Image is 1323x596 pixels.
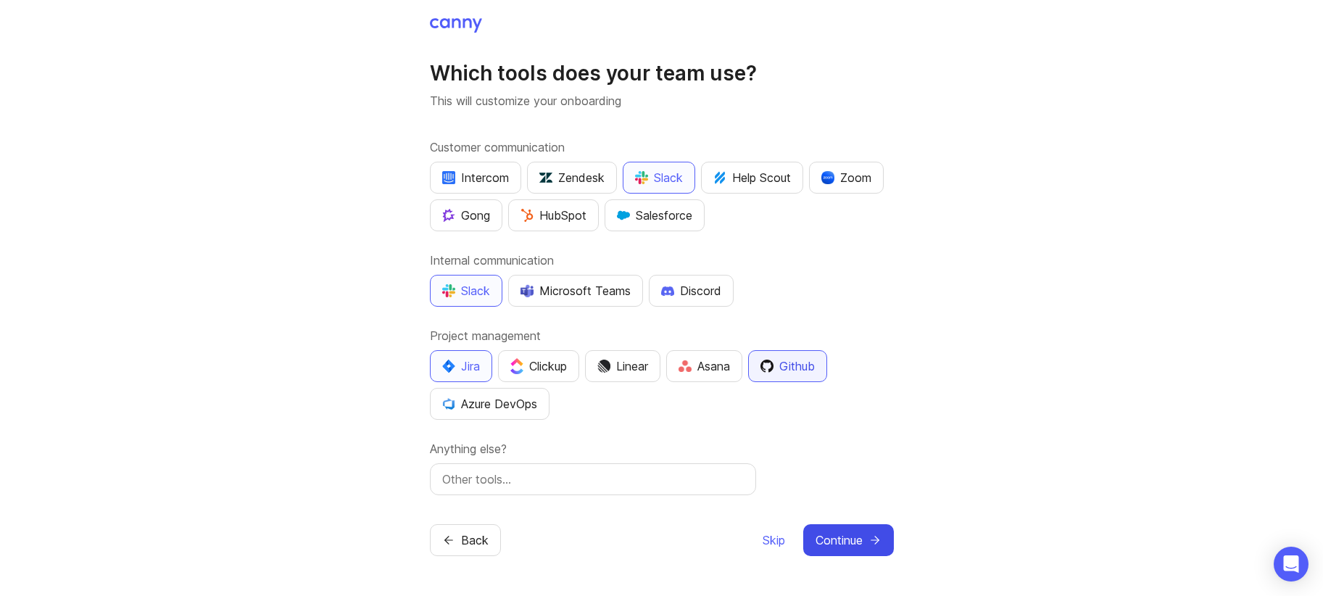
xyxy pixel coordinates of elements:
button: Jira [430,350,492,382]
img: WIAAAAASUVORK5CYII= [442,284,455,297]
div: Zendesk [539,169,605,186]
button: Back [430,524,501,556]
button: Microsoft Teams [508,275,643,307]
div: Intercom [442,169,509,186]
div: Slack [635,169,683,186]
div: Zoom [821,169,871,186]
button: Asana [666,350,742,382]
div: Open Intercom Messenger [1274,547,1309,581]
h1: Which tools does your team use? [430,60,894,86]
img: qKnp5cUisfhcFQGr1t296B61Fm0WkUVwBZaiVE4uNRmEGBFetJMz8xGrgPHqF1mLDIG816Xx6Jz26AFmkmT0yuOpRCAR7zRpG... [442,209,455,222]
button: Github [748,350,827,382]
button: Intercom [430,162,521,194]
img: +iLplPsjzba05dttzK064pds+5E5wZnCVbuGoLvBrYdmEPrXTzGo7zG60bLEREEjvOjaG9Saez5xsOEAbxBwOP6dkea84XY9O... [661,286,674,296]
span: Continue [816,531,863,549]
label: Anything else? [430,440,894,458]
img: D0GypeOpROL5AAAAAElFTkSuQmCC [521,284,534,297]
button: Azure DevOps [430,388,549,420]
div: Asana [679,357,730,375]
input: Other tools… [442,471,744,488]
div: Gong [442,207,490,224]
button: Zendesk [527,162,617,194]
button: Skip [762,524,786,556]
button: Clickup [498,350,579,382]
div: Microsoft Teams [521,282,631,299]
button: Help Scout [701,162,803,194]
div: Slack [442,282,490,299]
button: HubSpot [508,199,599,231]
img: kV1LT1TqjqNHPtRK7+FoaplE1qRq1yqhg056Z8K5Oc6xxgIuf0oNQ9LelJqbcyPisAf0C9LDpX5UIuAAAAAElFTkSuQmCC [713,171,726,184]
button: Continue [803,524,894,556]
button: Linear [585,350,660,382]
img: Rf5nOJ4Qh9Y9HAAAAAElFTkSuQmCC [679,360,692,373]
div: Discord [661,282,721,299]
img: Canny Home [430,18,482,33]
div: Jira [442,357,480,375]
img: YKcwp4sHBXAAAAAElFTkSuQmCC [442,397,455,410]
span: Back [461,531,489,549]
img: WIAAAAASUVORK5CYII= [635,171,648,184]
span: Skip [763,531,785,549]
img: xLHbn3khTPgAAAABJRU5ErkJggg== [821,171,834,184]
button: Zoom [809,162,884,194]
p: This will customize your onboarding [430,92,894,109]
div: Azure DevOps [442,395,537,413]
button: Discord [649,275,734,307]
div: Help Scout [713,169,791,186]
img: svg+xml;base64,PHN2ZyB4bWxucz0iaHR0cDovL3d3dy53My5vcmcvMjAwMC9zdmciIHZpZXdCb3g9IjAgMCA0MC4zNDMgND... [442,360,455,373]
label: Customer communication [430,138,894,156]
button: Slack [623,162,695,194]
img: UniZRqrCPz6BHUWevMzgDJ1FW4xaGg2egd7Chm8uY0Al1hkDyjqDa8Lkk0kDEdqKkBok+T4wfoD0P0o6UMciQ8AAAAASUVORK... [539,171,552,184]
div: Linear [597,357,648,375]
button: Slack [430,275,502,307]
div: Github [760,357,815,375]
img: 0D3hMmx1Qy4j6AAAAAElFTkSuQmCC [760,360,774,373]
button: Salesforce [605,199,705,231]
button: Gong [430,199,502,231]
img: j83v6vj1tgY2AAAAABJRU5ErkJggg== [510,358,523,373]
img: GKxMRLiRsgdWqxrdBeWfGK5kaZ2alx1WifDSa2kSTsK6wyJURKhUuPoQRYzjholVGzT2A2owx2gHwZoyZHHCYJ8YNOAZj3DSg... [617,209,630,222]
label: Internal communication [430,252,894,269]
div: HubSpot [521,207,586,224]
label: Project management [430,327,894,344]
img: Dm50RERGQWO2Ei1WzHVviWZlaLVriU9uRN6E+tIr91ebaDbMKKPDpFbssSuEG21dcGXkrKsuOVPwCeFJSFAIOxgiKgL2sFHRe... [597,360,610,373]
img: eRR1duPH6fQxdnSV9IruPjCimau6md0HxlPR81SIPROHX1VjYjAN9a41AAAAAElFTkSuQmCC [442,171,455,184]
div: Salesforce [617,207,692,224]
div: Clickup [510,357,567,375]
img: G+3M5qq2es1si5SaumCnMN47tP1CvAZneIVX5dcx+oz+ZLhv4kfP9DwAAAABJRU5ErkJggg== [521,209,534,222]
